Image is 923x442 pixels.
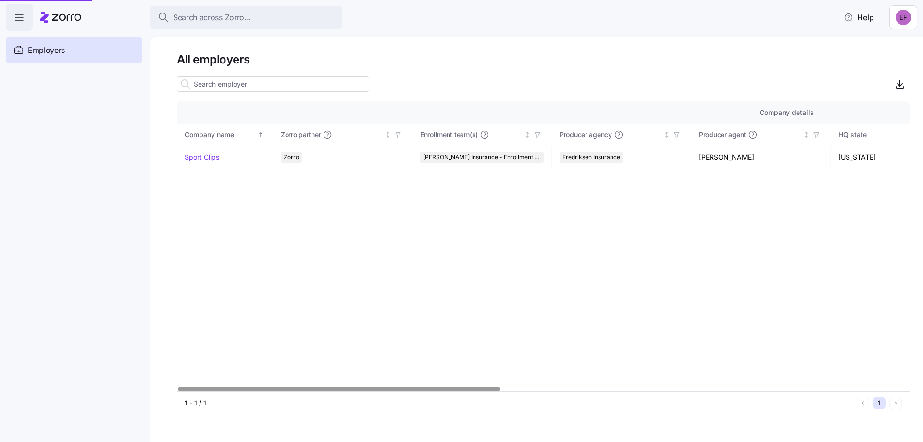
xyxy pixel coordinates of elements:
[889,397,902,409] button: Next page
[691,124,831,146] th: Producer agentNot sorted
[562,152,620,163] span: Fredriksen Insurance
[836,8,882,27] button: Help
[873,397,886,409] button: 1
[173,12,251,24] span: Search across Zorro...
[663,131,670,138] div: Not sorted
[420,130,478,139] span: Enrollment team(s)
[6,37,142,63] a: Employers
[177,52,910,67] h1: All employers
[28,44,65,56] span: Employers
[560,130,612,139] span: Producer agency
[185,152,219,162] a: Sport Clips
[257,131,264,138] div: Sorted ascending
[284,152,299,163] span: Zorro
[185,398,853,408] div: 1 - 1 / 1
[281,130,321,139] span: Zorro partner
[273,124,412,146] th: Zorro partnerNot sorted
[699,130,746,139] span: Producer agent
[896,10,911,25] img: b052bb1e3e3c52fe60c823d858401fb0
[524,131,531,138] div: Not sorted
[177,124,273,146] th: Company nameSorted ascending
[803,131,810,138] div: Not sorted
[150,6,342,29] button: Search across Zorro...
[552,124,691,146] th: Producer agencyNot sorted
[844,12,874,23] span: Help
[177,76,369,92] input: Search employer
[423,152,541,163] span: [PERSON_NAME] Insurance - Enrollment Team
[385,131,391,138] div: Not sorted
[185,129,256,140] div: Company name
[857,397,869,409] button: Previous page
[691,146,831,169] td: [PERSON_NAME]
[412,124,552,146] th: Enrollment team(s)Not sorted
